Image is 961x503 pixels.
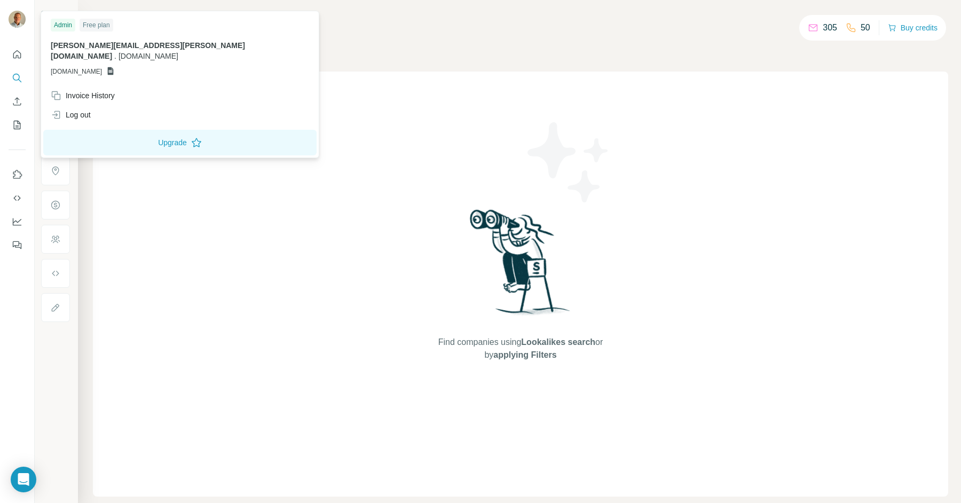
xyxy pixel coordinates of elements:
[861,21,870,34] p: 50
[9,188,26,208] button: Use Surfe API
[9,11,26,28] img: Avatar
[80,19,113,32] div: Free plan
[93,13,948,28] h4: Search
[888,20,938,35] button: Buy credits
[119,52,178,60] span: [DOMAIN_NAME]
[9,212,26,231] button: Dashboard
[9,45,26,64] button: Quick start
[11,467,36,492] div: Open Intercom Messenger
[9,68,26,88] button: Search
[9,115,26,135] button: My lists
[43,130,317,155] button: Upgrade
[51,41,245,60] span: [PERSON_NAME][EMAIL_ADDRESS][PERSON_NAME][DOMAIN_NAME]
[823,21,837,34] p: 305
[493,350,556,359] span: applying Filters
[465,207,576,326] img: Surfe Illustration - Woman searching with binoculars
[33,6,77,22] button: Show
[9,165,26,184] button: Use Surfe on LinkedIn
[9,235,26,255] button: Feedback
[51,19,75,32] div: Admin
[51,90,115,101] div: Invoice History
[51,109,91,120] div: Log out
[521,337,595,347] span: Lookalikes search
[9,92,26,111] button: Enrich CSV
[435,336,606,361] span: Find companies using or by
[521,114,617,210] img: Surfe Illustration - Stars
[114,52,116,60] span: .
[51,67,102,76] span: [DOMAIN_NAME]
